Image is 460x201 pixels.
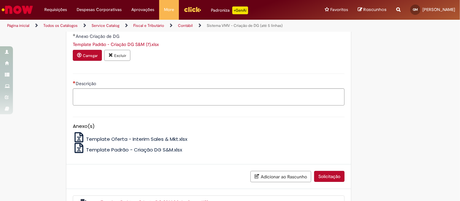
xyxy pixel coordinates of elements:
span: Template Oferta - Interim Sales & Mkt.xlsx [86,136,187,142]
span: Aprovações [131,6,154,13]
span: Obrigatório Preenchido [73,34,76,36]
a: Template Oferta - Interim Sales & Mkt.xlsx [73,136,188,142]
span: Descrição [76,81,97,86]
span: Anexo Criação de DG [76,33,121,39]
span: Despesas Corporativas [77,6,122,13]
img: click_logo_yellow_360x200.png [184,5,201,14]
a: Template Padrão - Criação DG S&M.xlsx [73,146,182,153]
a: Rascunhos [358,7,387,13]
span: Requisições [44,6,67,13]
small: Excluir [114,53,126,58]
span: [PERSON_NAME] [422,7,455,12]
span: Necessários [73,81,76,84]
button: Carregar anexo de Anexo Criação de DG Required [73,50,102,61]
a: Página inicial [7,23,29,28]
a: Sistema VMV - Criação de DG (até 5 linhas) [207,23,283,28]
h5: Anexo(s) [73,124,345,129]
span: GM [413,7,418,12]
a: Contábil [178,23,193,28]
small: Carregar [83,53,98,58]
button: Adicionar ao Rascunho [250,171,311,182]
span: Template Padrão - Criação DG S&M.xlsx [86,146,182,153]
a: Fiscal e Tributário [133,23,164,28]
span: More [164,6,174,13]
a: Todos os Catálogos [43,23,78,28]
ul: Trilhas de página [5,20,302,32]
a: Download de Template Padrão - Criação DG S&M (7).xlsx [73,41,159,47]
div: Padroniza [211,6,248,14]
button: Solicitação [314,171,345,182]
textarea: Descrição [73,88,345,106]
a: Service Catalog [92,23,119,28]
span: Rascunhos [363,6,387,13]
span: Favoritos [330,6,348,13]
img: ServiceNow [1,3,34,16]
button: Excluir anexo Template Padrão - Criação DG S&M (7).xlsx [104,50,130,61]
p: +GenAi [232,6,248,14]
